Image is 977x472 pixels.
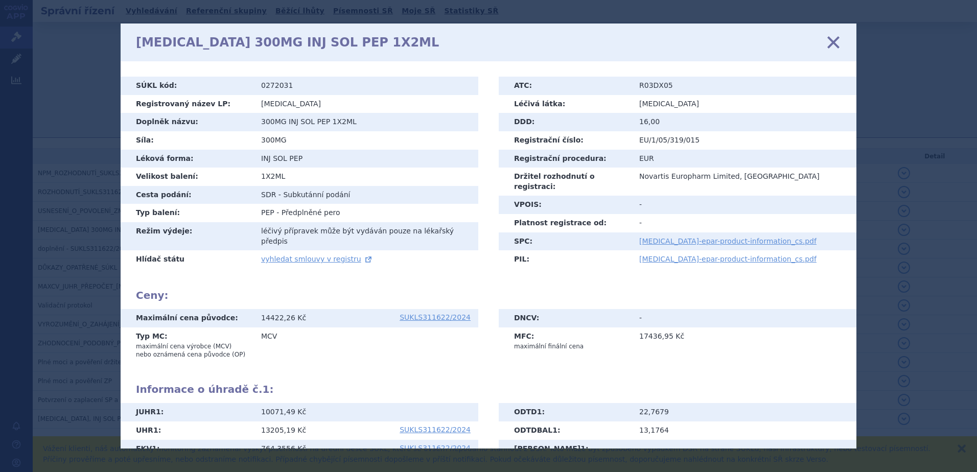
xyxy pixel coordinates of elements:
[136,342,246,359] p: maximální cena výrobce (MCV) nebo oznámená cena původce (OP)
[499,440,632,458] th: [PERSON_NAME] :
[121,327,253,363] th: Typ MC:
[400,314,471,321] a: SUKLS311622/2024
[499,327,632,355] th: MFC:
[632,95,856,113] td: [MEDICAL_DATA]
[632,168,856,196] td: Novartis Europharm Limited, [GEOGRAPHIC_DATA]
[261,191,276,199] span: SDR
[400,444,471,452] a: SUKLS311622/2024
[499,150,632,168] th: Registrační procedura:
[261,255,374,263] a: vyhledat smlouvy v registru
[499,232,632,251] th: SPC:
[632,77,856,95] td: R03DX05
[121,421,253,440] th: UHR :
[121,95,253,113] th: Registrovaný název LP:
[499,95,632,113] th: Léčivá látka:
[499,250,632,269] th: PIL:
[253,403,478,421] td: 10071,49 Kč
[282,208,340,217] span: Předplněné pero
[400,426,471,433] a: SUKLS311622/2024
[499,403,632,421] th: ODTD :
[632,309,856,327] td: -
[499,113,632,131] th: DDD:
[499,421,632,440] th: ODTDBAL :
[121,250,253,269] th: Hlídač státu
[253,222,478,250] td: léčivý přípravek může být vydáván pouze na lékařský předpis
[121,77,253,95] th: SÚKL kód:
[263,383,270,395] span: 1
[136,35,439,50] h1: [MEDICAL_DATA] 300MG INJ SOL PEP 1X2ML
[121,403,253,421] th: JUHR :
[499,131,632,150] th: Registrační číslo:
[121,204,253,222] th: Typ balení:
[580,444,586,453] span: 1
[253,327,478,363] td: MCV
[152,444,157,453] span: 1
[253,77,478,95] td: 0272031
[639,237,817,245] a: [MEDICAL_DATA]-epar-product-information_cs.pdf
[499,214,632,232] th: Platnost registrace od:
[253,113,478,131] td: 300MG INJ SOL PEP 1X2ML
[632,440,856,458] td: -
[121,309,253,327] th: Maximální cena původce:
[499,196,632,214] th: VPOIS:
[632,150,856,168] td: EUR
[514,342,624,350] p: maximální finální cena
[121,440,253,458] th: EKV :
[253,150,478,168] td: INJ SOL PEP
[253,168,478,186] td: 1X2ML
[261,426,306,434] span: 13205,19 Kč
[632,403,856,421] td: 22,7679
[261,314,306,322] span: 14422,26 Kč
[639,255,817,263] a: [MEDICAL_DATA]-epar-product-information_cs.pdf
[156,408,161,416] span: 1
[121,186,253,204] th: Cesta podání:
[121,131,253,150] th: Síla:
[121,113,253,131] th: Doplněk názvu:
[499,309,632,327] th: DNCV:
[632,131,856,150] td: EU/1/05/319/015
[253,95,478,113] td: [MEDICAL_DATA]
[632,421,856,440] td: 13,1764
[121,150,253,168] th: Léková forma:
[537,408,542,416] span: 1
[632,327,856,355] td: 17436,95 Kč
[253,131,478,150] td: 300MG
[632,113,856,131] td: 16,00
[283,191,350,199] span: Subkutánní podání
[826,35,841,50] a: zavřít
[136,289,841,301] h2: Ceny:
[499,77,632,95] th: ATC:
[632,214,856,232] td: -
[153,426,158,434] span: 1
[121,222,253,250] th: Režim výdeje:
[261,255,361,263] span: vyhledat smlouvy v registru
[552,426,557,434] span: 1
[632,196,856,214] td: -
[276,208,279,217] span: -
[261,208,274,217] span: PEP
[499,168,632,196] th: Držitel rozhodnutí o registraci:
[136,383,841,395] h2: Informace o úhradě č. :
[121,168,253,186] th: Velikost balení:
[278,191,281,199] span: -
[261,444,306,453] span: 764,3556 Kč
